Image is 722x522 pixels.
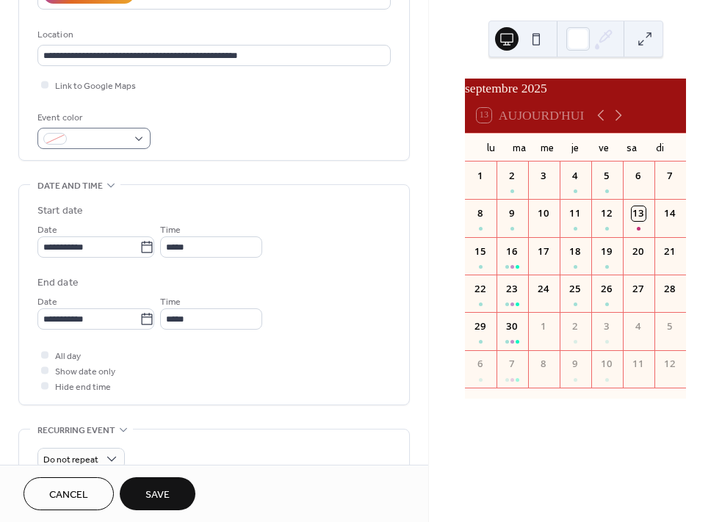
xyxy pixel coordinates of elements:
[160,294,181,310] span: Time
[537,282,552,297] div: 24
[663,282,678,297] div: 28
[37,178,103,194] span: Date and time
[600,169,615,184] div: 5
[37,27,388,43] div: Location
[632,319,646,334] div: 4
[600,244,615,259] div: 19
[663,169,678,184] div: 7
[533,134,561,162] div: me
[568,319,583,334] div: 2
[632,282,646,297] div: 27
[505,134,533,162] div: ma
[537,206,552,221] div: 10
[37,110,148,126] div: Event color
[663,244,678,259] div: 21
[477,134,505,162] div: lu
[663,206,678,221] div: 14
[632,206,646,221] div: 13
[568,357,583,371] div: 9
[632,357,646,371] div: 11
[537,319,552,334] div: 1
[537,357,552,371] div: 8
[561,134,589,162] div: je
[537,169,552,184] div: 3
[474,169,488,184] div: 1
[600,357,615,371] div: 10
[37,423,115,438] span: Recurring event
[474,282,488,297] div: 22
[663,319,678,334] div: 5
[600,206,615,221] div: 12
[474,206,488,221] div: 8
[37,275,79,291] div: End date
[474,319,488,334] div: 29
[37,294,57,310] span: Date
[37,222,57,238] span: Date
[505,282,520,297] div: 23
[505,244,520,259] div: 16
[632,169,646,184] div: 6
[618,134,646,162] div: sa
[505,206,520,221] div: 9
[474,244,488,259] div: 15
[568,169,583,184] div: 4
[632,244,646,259] div: 20
[600,282,615,297] div: 26
[474,357,488,371] div: 6
[505,357,520,371] div: 7
[49,487,88,503] span: Cancel
[505,169,520,184] div: 2
[568,244,583,259] div: 18
[663,357,678,371] div: 12
[568,282,583,297] div: 25
[120,477,195,510] button: Save
[160,222,181,238] span: Time
[55,79,136,94] span: Link to Google Maps
[590,134,618,162] div: ve
[600,319,615,334] div: 3
[568,206,583,221] div: 11
[55,349,81,364] span: All day
[55,380,111,395] span: Hide end time
[37,203,83,219] div: Start date
[55,364,115,380] span: Show date only
[646,134,674,162] div: di
[24,477,114,510] button: Cancel
[505,319,520,334] div: 30
[43,452,98,468] span: Do not repeat
[465,79,686,98] div: septembre 2025
[145,487,170,503] span: Save
[537,244,552,259] div: 17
